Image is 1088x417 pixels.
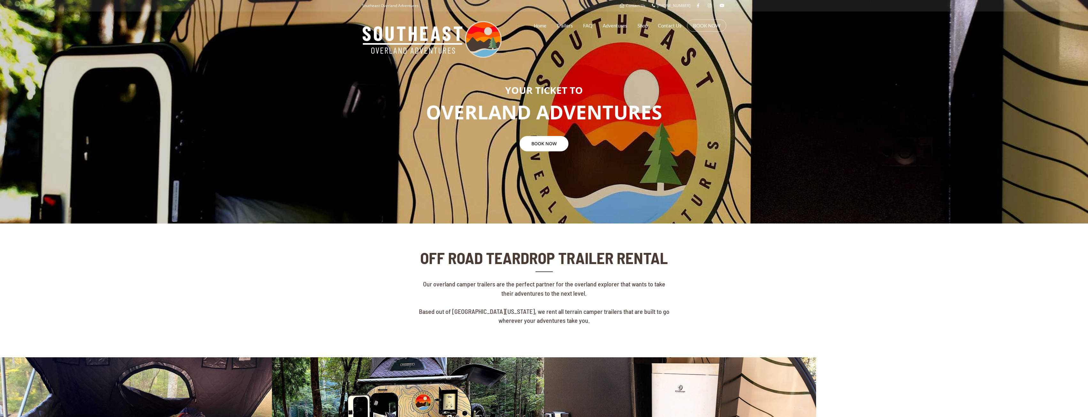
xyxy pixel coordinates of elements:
[5,85,1083,95] h3: YOUR TICKET TO
[658,18,682,34] a: Contact Us
[693,22,720,29] a: BOOK NOW
[603,18,627,34] a: Adventures
[637,18,648,34] a: Shop
[520,136,568,151] a: BOOK NOW
[362,21,502,58] img: Southeast Overland Adventures
[5,99,1083,126] p: OVERLAND ADVENTURES
[583,18,592,34] a: FAQ
[657,3,691,8] span: [PHONE_NUMBER]
[652,3,691,8] a: [PHONE_NUMBER]
[620,3,645,8] a: Contact Us
[626,3,645,8] span: Contact Us
[419,249,670,267] h2: OFF ROAD TEARDROP TRAILER RENTAL
[534,18,546,34] a: Home
[362,2,419,10] p: Southeast Overland Adventures
[419,279,670,325] p: Our overland camper trailers are the perfect partner for the overland explorer that wants to take...
[557,18,573,34] a: Trailers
